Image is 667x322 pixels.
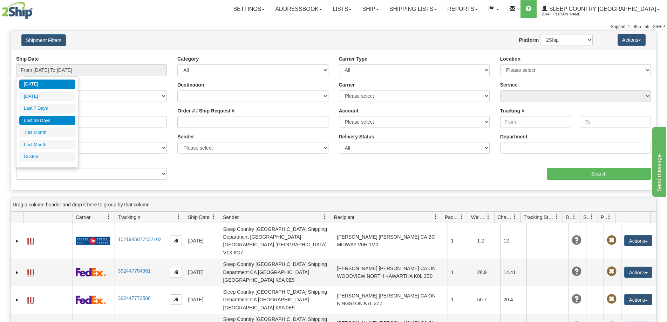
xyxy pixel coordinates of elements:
[19,128,75,137] li: This Month
[357,0,384,18] a: Ship
[524,214,554,221] span: Tracking Status
[170,235,182,246] button: Copy to clipboard
[547,6,656,12] span: Sleep Country [GEOGRAPHIC_DATA]
[586,211,598,223] a: Shipment Issues filter column settings
[445,214,460,221] span: Packages
[19,80,75,89] li: [DATE]
[474,286,500,313] td: 50.7
[11,198,656,212] div: grid grouping header
[334,259,448,286] td: [PERSON_NAME] [PERSON_NAME] CA ON WOODVIEW NORTH KAWARTHA K0L 3E0
[568,211,580,223] a: Delivery Status filter column settings
[572,267,581,276] span: Unknown
[500,133,528,140] label: Department
[170,294,182,305] button: Copy to clipboard
[170,267,182,278] button: Copy to clipboard
[471,214,486,221] span: Weight
[607,235,617,245] span: Pickup Not Assigned
[482,211,494,223] a: Weight filter column settings
[220,259,334,286] td: Sleep Country [GEOGRAPHIC_DATA] Shipping Department CA [GEOGRAPHIC_DATA] [GEOGRAPHIC_DATA] K9A 0E9
[177,133,194,140] label: Sender
[27,266,34,278] a: Label
[334,214,354,221] span: Recipient
[14,269,21,276] a: Expand
[103,211,115,223] a: Carrier filter column settings
[76,214,91,221] span: Carrier
[270,0,327,18] a: Addressbook
[319,211,331,223] a: Sender filter column settings
[500,223,526,259] td: 12
[16,55,39,62] label: Ship Date
[76,295,106,304] img: 2 - FedEx Express®
[228,0,270,18] a: Settings
[519,36,539,43] label: Platform
[208,211,220,223] a: Ship Date filter column settings
[607,294,617,304] span: Pickup Not Assigned
[547,168,651,180] input: Search
[76,237,110,245] img: 20 - Canada Post
[583,214,589,221] span: Shipment Issues
[118,237,162,242] a: 1021985877432102
[618,34,646,46] button: Actions
[177,55,199,62] label: Category
[327,0,357,18] a: Lists
[118,295,150,301] a: 392447772588
[118,214,141,221] span: Tracking #
[188,214,209,221] span: Ship Date
[2,2,33,19] img: logo2044.jpg
[572,294,581,304] span: Unknown
[384,0,442,18] a: Shipping lists
[542,11,594,18] span: 2044 / [PERSON_NAME]
[448,223,474,259] td: 1
[223,214,239,221] span: Sender
[500,116,570,128] input: From
[509,211,520,223] a: Charge filter column settings
[27,235,34,246] a: Label
[21,34,66,46] button: Shipment Filters
[566,214,572,221] span: Delivery Status
[500,259,526,286] td: 14.41
[497,214,512,221] span: Charge
[177,81,204,88] label: Destination
[339,133,374,140] label: Delivery Status
[19,152,75,162] li: Custom
[2,24,665,30] div: Support: 1 - 855 - 55 - 2SHIP
[624,294,652,305] button: Actions
[537,0,665,18] a: Sleep Country [GEOGRAPHIC_DATA] 2044 / [PERSON_NAME]
[430,211,442,223] a: Recipient filter column settings
[220,223,334,259] td: Sleep Country [GEOGRAPHIC_DATA] Shipping Department [GEOGRAPHIC_DATA] [GEOGRAPHIC_DATA] [GEOGRAPH...
[474,223,500,259] td: 1.2
[500,107,524,114] label: Tracking #
[14,296,21,303] a: Expand
[500,286,526,313] td: 20.4
[177,107,234,114] label: Order # / Ship Request #
[448,259,474,286] td: 1
[334,223,448,259] td: [PERSON_NAME] [PERSON_NAME] CA BC MIDWAY V0H 1M0
[14,238,21,245] a: Expand
[19,92,75,101] li: [DATE]
[500,81,518,88] label: Service
[581,116,651,128] input: To
[448,286,474,313] td: 1
[601,214,607,221] span: Pickup Status
[442,0,483,18] a: Reports
[185,223,220,259] td: [DATE]
[334,286,448,313] td: [PERSON_NAME] [PERSON_NAME] CA ON KINGSTON K7L 3Z7
[339,81,355,88] label: Carrier
[76,268,106,276] img: 2 - FedEx Express®
[19,116,75,125] li: Last 30 Days
[118,268,150,274] a: 392447754361
[339,107,359,114] label: Account
[220,286,334,313] td: Sleep Country [GEOGRAPHIC_DATA] Shipping Department CA [GEOGRAPHIC_DATA] [GEOGRAPHIC_DATA] K9A 0E9
[27,294,34,305] a: Label
[474,259,500,286] td: 26.9
[5,4,65,13] div: Send message
[19,104,75,113] li: Last 7 Days
[19,140,75,150] li: Last Month
[651,125,666,197] iframe: chat widget
[185,286,220,313] td: [DATE]
[456,211,468,223] a: Packages filter column settings
[603,211,615,223] a: Pickup Status filter column settings
[339,55,367,62] label: Carrier Type
[500,55,520,62] label: Location
[607,267,617,276] span: Pickup Not Assigned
